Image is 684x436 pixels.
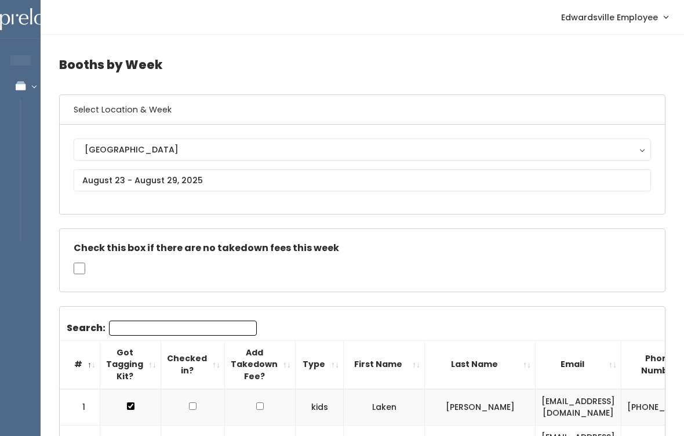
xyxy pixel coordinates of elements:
[109,321,257,336] input: Search:
[85,143,640,156] div: [GEOGRAPHIC_DATA]
[60,389,100,426] td: 1
[561,11,658,24] span: Edwardsville Employee
[60,95,665,125] h6: Select Location & Week
[225,340,296,388] th: Add Takedown Fee?: activate to sort column ascending
[74,243,651,253] h5: Check this box if there are no takedown fees this week
[296,389,344,426] td: kids
[59,49,665,81] h4: Booths by Week
[344,340,425,388] th: First Name: activate to sort column ascending
[536,340,621,388] th: Email: activate to sort column ascending
[74,139,651,161] button: [GEOGRAPHIC_DATA]
[74,169,651,191] input: August 23 - August 29, 2025
[344,389,425,426] td: Laken
[425,340,536,388] th: Last Name: activate to sort column ascending
[296,340,344,388] th: Type: activate to sort column ascending
[100,340,161,388] th: Got Tagging Kit?: activate to sort column ascending
[67,321,257,336] label: Search:
[60,340,100,388] th: #: activate to sort column descending
[536,389,621,426] td: [EMAIL_ADDRESS][DOMAIN_NAME]
[161,340,225,388] th: Checked in?: activate to sort column ascending
[550,5,679,30] a: Edwardsville Employee
[425,389,536,426] td: [PERSON_NAME]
